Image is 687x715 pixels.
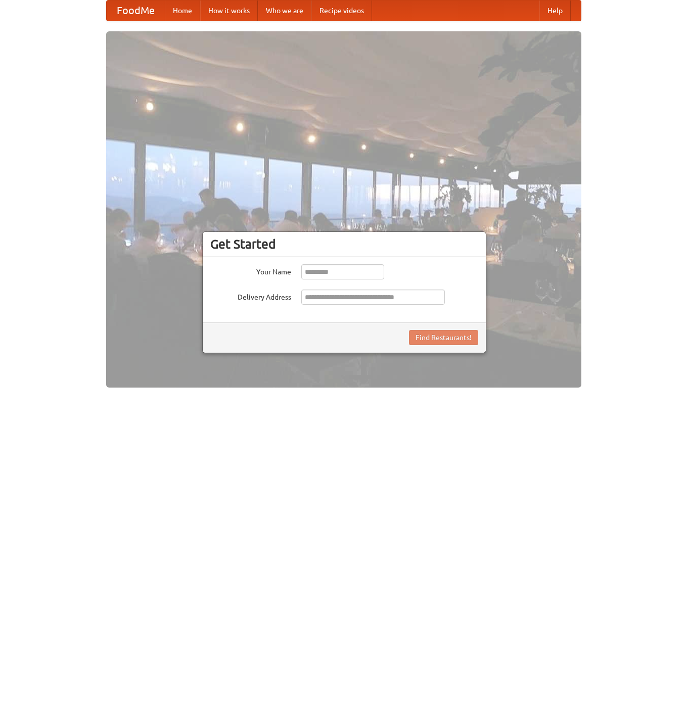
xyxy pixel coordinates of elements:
[200,1,258,21] a: How it works
[258,1,311,21] a: Who we are
[165,1,200,21] a: Home
[210,290,291,302] label: Delivery Address
[311,1,372,21] a: Recipe videos
[409,330,478,345] button: Find Restaurants!
[539,1,571,21] a: Help
[210,264,291,277] label: Your Name
[107,1,165,21] a: FoodMe
[210,236,478,252] h3: Get Started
